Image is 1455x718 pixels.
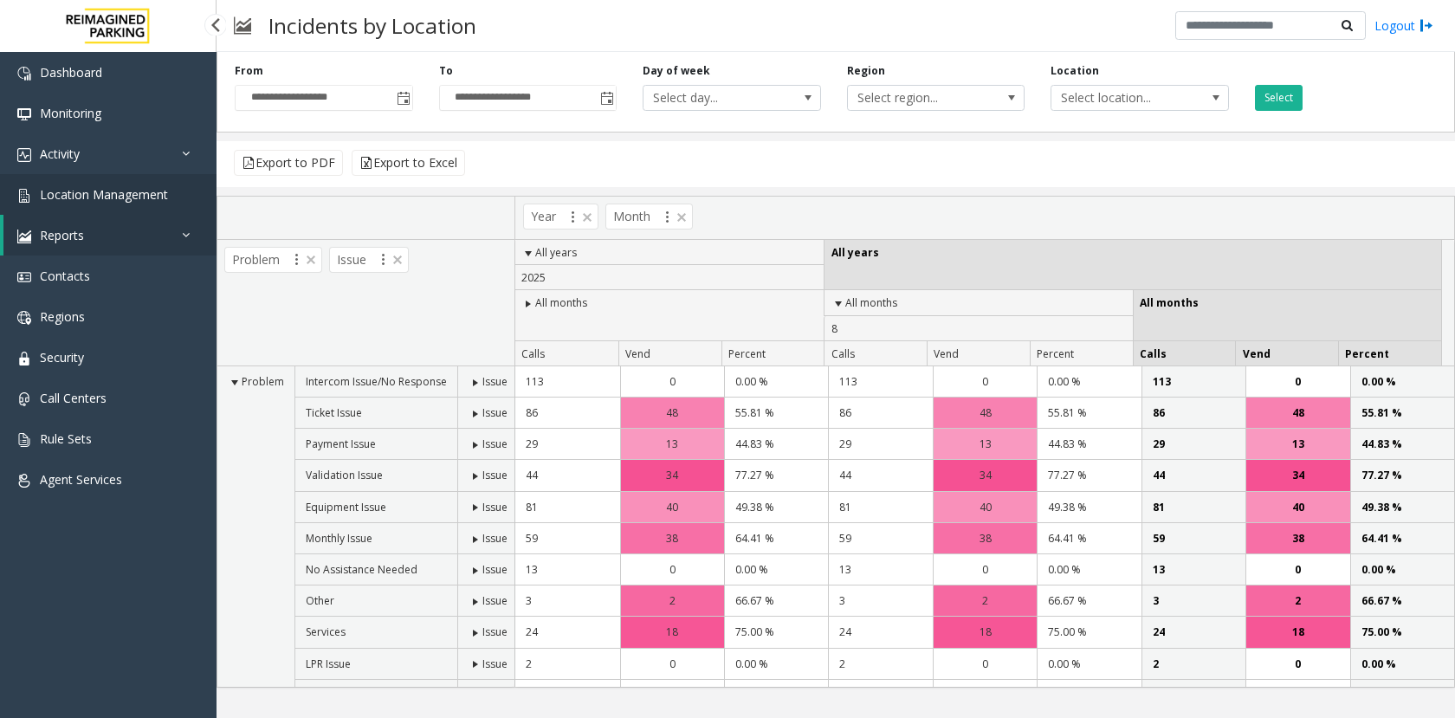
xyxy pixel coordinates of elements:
[1350,429,1454,460] td: 44.83 %
[306,657,351,671] span: LPR Issue
[1037,460,1141,491] td: 77.27 %
[1243,346,1271,361] span: Vend
[828,398,932,429] td: 86
[724,460,828,491] td: 77.27 %
[666,467,678,483] span: 34
[1292,624,1304,640] span: 18
[17,107,31,121] img: 'icon'
[306,374,447,389] span: Intercom Issue/No Response
[605,204,693,230] span: Month
[1141,523,1245,554] td: 59
[982,656,988,672] span: 0
[666,499,678,515] span: 40
[666,436,678,452] span: 13
[515,554,619,585] td: 13
[669,373,676,390] span: 0
[40,186,168,203] span: Location Management
[17,270,31,284] img: 'icon'
[1295,373,1301,390] span: 0
[1295,656,1301,672] span: 0
[306,562,417,577] span: No Assistance Needed
[982,561,988,578] span: 0
[1141,398,1245,429] td: 86
[17,148,31,162] img: 'icon'
[1350,366,1454,398] td: 0.00 %
[40,390,107,406] span: Call Centers
[1037,346,1074,361] span: Percent
[1140,295,1199,310] span: All months
[828,649,932,680] td: 2
[724,366,828,398] td: 0.00 %
[625,346,650,361] span: Vend
[482,500,508,514] span: Issue
[439,63,453,79] label: To
[1037,585,1141,617] td: 66.67 %
[669,687,676,703] span: 0
[828,585,932,617] td: 3
[515,523,619,554] td: 59
[980,530,992,547] span: 38
[40,308,85,325] span: Regions
[1350,398,1454,429] td: 55.81 %
[1141,460,1245,491] td: 44
[828,492,932,523] td: 81
[1295,592,1301,609] span: 2
[1141,649,1245,680] td: 2
[1037,366,1141,398] td: 0.00 %
[724,523,828,554] td: 64.41 %
[724,492,828,523] td: 49.38 %
[980,499,992,515] span: 40
[848,86,989,110] span: Select region...
[828,617,932,648] td: 24
[828,523,932,554] td: 59
[1037,398,1141,429] td: 55.81 %
[482,657,508,671] span: Issue
[831,346,855,361] span: Calls
[831,245,879,260] span: All years
[515,617,619,648] td: 24
[1350,554,1454,585] td: 0.00 %
[535,295,587,310] span: All months
[482,593,508,608] span: Issue
[1141,429,1245,460] td: 29
[306,500,386,514] span: Equipment Issue
[515,680,619,711] td: 1
[724,429,828,460] td: 44.83 %
[1350,585,1454,617] td: 66.67 %
[847,63,885,79] label: Region
[242,374,284,389] span: Problem
[482,562,508,577] span: Issue
[1350,680,1454,711] td: 0.00 %
[828,429,932,460] td: 29
[352,150,465,176] button: Export to Excel
[982,373,988,390] span: 0
[329,247,409,273] span: Issue
[669,561,676,578] span: 0
[845,295,897,310] span: All months
[1292,436,1304,452] span: 13
[1292,530,1304,547] span: 38
[1419,16,1433,35] img: logout
[1051,63,1099,79] label: Location
[828,554,932,585] td: 13
[1037,680,1141,711] td: 0.00 %
[1350,460,1454,491] td: 77.27 %
[724,398,828,429] td: 55.81 %
[643,63,710,79] label: Day of week
[1374,16,1433,35] a: Logout
[306,405,362,420] span: Ticket Issue
[1292,404,1304,421] span: 48
[306,437,376,451] span: Payment Issue
[482,437,508,451] span: Issue
[515,649,619,680] td: 2
[666,530,678,547] span: 38
[1350,617,1454,648] td: 75.00 %
[724,649,828,680] td: 0.00 %
[980,624,992,640] span: 18
[1141,617,1245,648] td: 24
[17,230,31,243] img: 'icon'
[597,86,616,110] span: Toggle popup
[17,433,31,447] img: 'icon'
[40,471,122,488] span: Agent Services
[1295,561,1301,578] span: 0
